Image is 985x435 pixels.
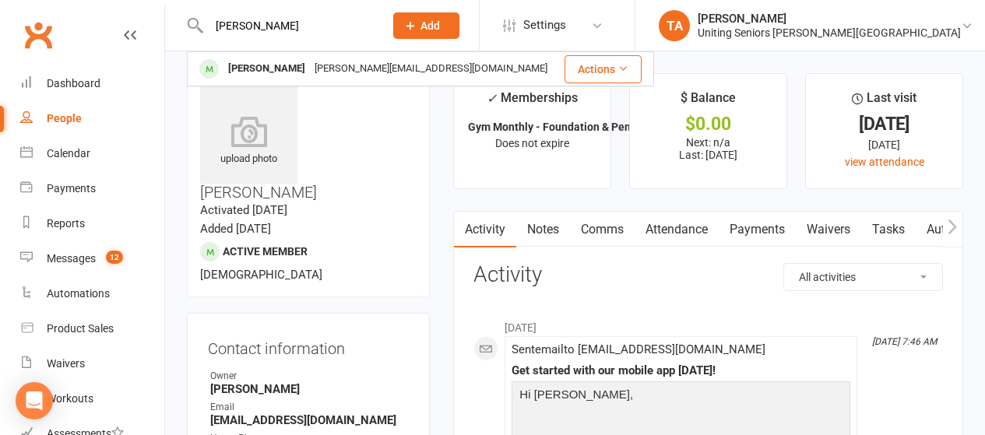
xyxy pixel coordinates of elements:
[47,357,85,370] div: Waivers
[47,77,100,89] div: Dashboard
[20,276,164,311] a: Automations
[20,346,164,381] a: Waivers
[19,16,58,54] a: Clubworx
[523,8,566,43] span: Settings
[820,116,948,132] div: [DATE]
[200,268,322,282] span: [DEMOGRAPHIC_DATA]
[20,206,164,241] a: Reports
[200,116,297,167] div: upload photo
[698,26,961,40] div: Uniting Seniors [PERSON_NAME][GEOGRAPHIC_DATA]
[223,245,308,258] span: Active member
[208,334,409,357] h3: Contact information
[210,413,409,427] strong: [EMAIL_ADDRESS][DOMAIN_NAME]
[644,136,772,161] p: Next: n/a Last: [DATE]
[223,58,310,80] div: [PERSON_NAME]
[512,342,765,356] span: Sent email to [EMAIL_ADDRESS][DOMAIN_NAME]
[393,12,459,39] button: Add
[16,382,53,419] div: Open Intercom Messenger
[47,392,93,405] div: Workouts
[47,287,110,300] div: Automations
[512,364,850,377] div: Get started with our mobile app [DATE]!
[47,322,114,335] div: Product Sales
[210,382,409,396] strong: [PERSON_NAME]
[200,222,271,236] time: Added [DATE]
[47,252,96,265] div: Messages
[570,212,635,247] a: Comms
[719,212,796,247] a: Payments
[852,88,916,116] div: Last visit
[210,400,409,415] div: Email
[473,311,943,336] li: [DATE]
[635,212,719,247] a: Attendance
[200,203,287,217] time: Activated [DATE]
[872,336,937,347] i: [DATE] 7:46 AM
[698,12,961,26] div: [PERSON_NAME]
[516,212,570,247] a: Notes
[468,121,692,133] strong: Gym Monthly - Foundation & Pensioner (FUP)
[845,156,924,168] a: view attendance
[659,10,690,41] div: TA
[106,251,123,264] span: 12
[47,112,82,125] div: People
[820,136,948,153] div: [DATE]
[644,116,772,132] div: $0.00
[473,263,943,287] h3: Activity
[565,55,642,83] button: Actions
[210,369,409,384] div: Owner
[487,91,497,106] i: ✓
[20,311,164,346] a: Product Sales
[47,147,90,160] div: Calendar
[47,217,85,230] div: Reports
[20,171,164,206] a: Payments
[47,182,96,195] div: Payments
[454,212,516,247] a: Activity
[515,385,846,408] p: Hi [PERSON_NAME],
[487,88,578,117] div: Memberships
[20,241,164,276] a: Messages 12
[861,212,916,247] a: Tasks
[20,381,164,416] a: Workouts
[20,136,164,171] a: Calendar
[310,58,552,80] div: [PERSON_NAME][EMAIL_ADDRESS][DOMAIN_NAME]
[204,15,373,37] input: Search...
[681,88,736,116] div: $ Balance
[796,212,861,247] a: Waivers
[420,19,440,32] span: Add
[20,101,164,136] a: People
[200,86,417,201] h3: [PERSON_NAME]
[495,137,569,149] span: Does not expire
[20,66,164,101] a: Dashboard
